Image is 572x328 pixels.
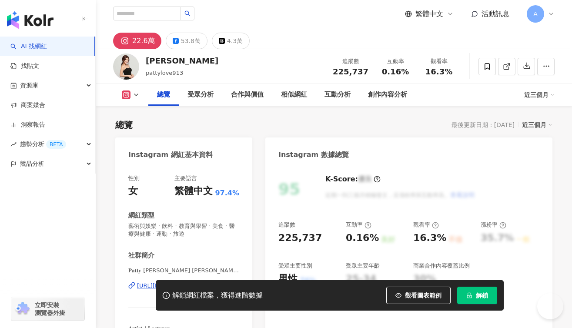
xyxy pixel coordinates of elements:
[184,10,191,17] span: search
[405,292,442,299] span: 觀看圖表範例
[425,67,452,76] span: 16.3%
[413,262,470,270] div: 商業合作內容覆蓋比例
[10,42,47,51] a: searchAI 找網紅
[452,121,515,128] div: 最後更新日期：[DATE]
[324,90,351,100] div: 互動分析
[128,184,138,198] div: 女
[278,231,322,245] div: 225,737
[533,9,538,19] span: A
[113,54,139,80] img: KOL Avatar
[157,90,170,100] div: 總覽
[10,120,45,129] a: 洞察報告
[166,33,207,49] button: 53.8萬
[386,287,451,304] button: 觀看圖表範例
[10,141,17,147] span: rise
[413,221,439,229] div: 觀看率
[413,231,446,245] div: 16.3%
[524,88,555,102] div: 近三個月
[281,90,307,100] div: 相似網紅
[128,267,239,274] span: 𝐏𝐚𝐭𝐭𝐲 [PERSON_NAME] [PERSON_NAME]🌺 | [PERSON_NAME][DOMAIN_NAME]
[278,150,349,160] div: Instagram 數據總覽
[146,70,183,76] span: pattylove913
[422,57,455,66] div: 觀看率
[278,272,298,286] div: 男性
[476,292,488,299] span: 解鎖
[181,35,201,47] div: 53.8萬
[482,10,509,18] span: 活動訊息
[146,55,218,66] div: [PERSON_NAME]
[346,221,371,229] div: 互動率
[113,33,161,49] button: 22.6萬
[20,76,38,95] span: 資源庫
[14,302,31,316] img: chrome extension
[35,301,65,317] span: 立即安裝 瀏覽器外掛
[187,90,214,100] div: 受眾分析
[215,188,239,198] span: 97.4%
[457,287,497,304] button: 解鎖
[128,174,140,182] div: 性別
[20,134,66,154] span: 趨勢分析
[368,90,407,100] div: 創作內容分析
[132,35,155,47] div: 22.6萬
[46,140,66,149] div: BETA
[128,211,154,220] div: 網紅類型
[174,174,197,182] div: 主要語言
[172,291,263,300] div: 解鎖網紅檔案，獲得進階數據
[415,9,443,19] span: 繁體中文
[333,67,368,76] span: 225,737
[231,90,264,100] div: 合作與價值
[174,184,213,198] div: 繁體中文
[128,251,154,260] div: 社群簡介
[522,119,552,131] div: 近三個月
[481,221,506,229] div: 漲粉率
[128,150,213,160] div: Instagram 網紅基本資料
[346,262,380,270] div: 受眾主要年齡
[325,174,381,184] div: K-Score :
[466,292,472,298] span: lock
[7,11,54,29] img: logo
[227,35,243,47] div: 4.3萬
[115,119,133,131] div: 總覽
[278,221,295,229] div: 追蹤數
[20,154,44,174] span: 競品分析
[278,262,312,270] div: 受眾主要性別
[382,67,409,76] span: 0.16%
[346,231,379,245] div: 0.16%
[379,57,412,66] div: 互動率
[212,33,250,49] button: 4.3萬
[10,101,45,110] a: 商案媒合
[333,57,368,66] div: 追蹤數
[10,62,39,70] a: 找貼文
[11,297,84,321] a: chrome extension立即安裝 瀏覽器外掛
[128,222,239,238] span: 藝術與娛樂 · 飲料 · 教育與學習 · 美食 · 醫療與健康 · 運動 · 旅遊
